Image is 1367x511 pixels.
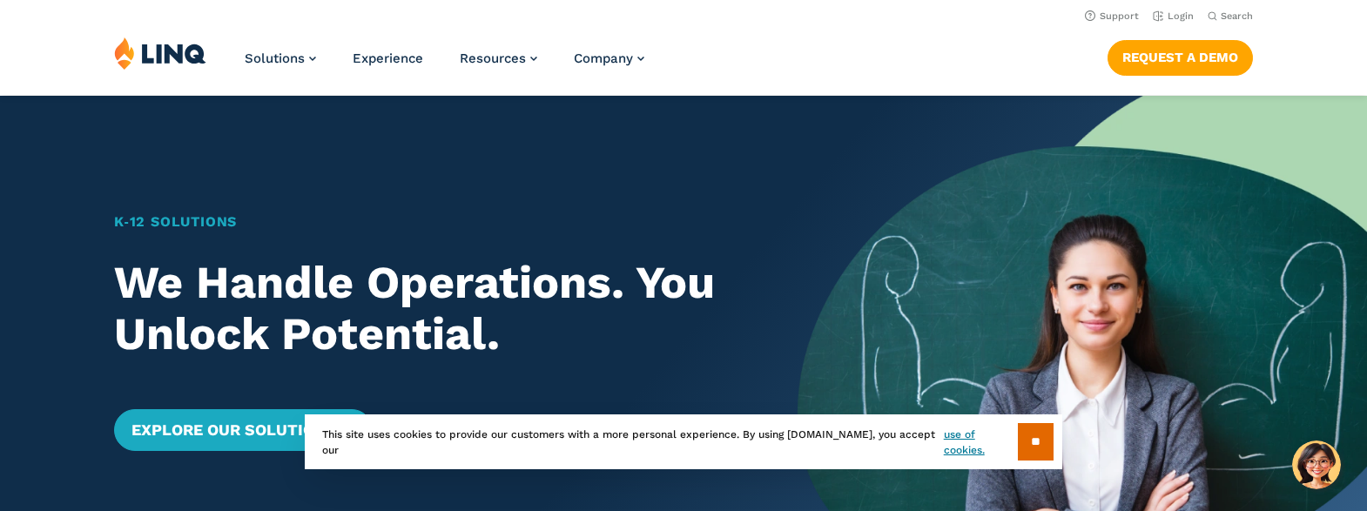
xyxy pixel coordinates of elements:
span: Solutions [245,50,305,66]
a: Company [574,50,644,66]
nav: Primary Navigation [245,37,644,94]
a: Explore Our Solutions [114,409,373,451]
span: Resources [460,50,526,66]
a: Solutions [245,50,316,66]
button: Hello, have a question? Let’s chat. [1292,440,1341,489]
a: Login [1153,10,1194,22]
a: Experience [353,50,423,66]
nav: Button Navigation [1108,37,1253,75]
div: This site uses cookies to provide our customers with a more personal experience. By using [DOMAIN... [305,414,1062,469]
h2: We Handle Operations. You Unlock Potential. [114,257,742,361]
a: use of cookies. [944,427,1018,458]
span: Search [1221,10,1253,22]
button: Open Search Bar [1208,10,1253,23]
span: Company [574,50,633,66]
a: Resources [460,50,537,66]
a: Support [1085,10,1139,22]
img: LINQ | K‑12 Software [114,37,206,70]
a: Request a Demo [1108,40,1253,75]
h1: K‑12 Solutions [114,212,742,232]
